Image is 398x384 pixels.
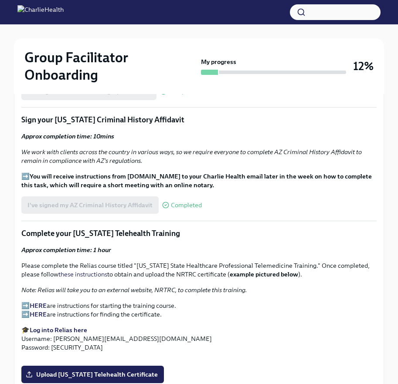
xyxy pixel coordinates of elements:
[353,58,374,74] h3: 12%
[30,302,47,310] a: HERE
[21,228,377,239] p: Complete your [US_STATE] Telehealth Training
[30,310,47,318] a: HERE
[58,270,107,278] a: these instructions
[21,132,114,140] strong: Approx completion time: 10mins
[24,49,197,84] h2: Group Facilitator Onboarding
[21,172,377,189] p: ➡️
[21,261,377,279] p: Please complete the Relias course titled "[US_STATE] State Healthcare Professional Telemedicine T...
[21,115,377,125] p: Sign your [US_STATE] Criminal History Affidavit
[17,5,64,19] img: CharlieHealth
[21,148,362,165] em: We work with clients across the country in various ways, so we require everyone to complete AZ Cr...
[21,326,377,352] p: 🎓 Username: [PERSON_NAME][EMAIL_ADDRESS][DOMAIN_NAME] Password: [SECURITY_DATA]
[21,172,372,189] strong: You will receive instructions from [DOMAIN_NAME] to your Charlie Health email later in the week o...
[21,286,247,294] em: Note: Relias will take you to an external website, NRTRC, to complete this training.
[21,366,164,383] label: Upload [US_STATE] Telehealth Certificate
[21,246,111,254] strong: Approx completion time: 1 hour
[201,57,236,66] strong: My progress
[230,270,298,278] strong: example pictured below
[21,301,377,319] p: ➡️ are instructions for starting the training course. ➡️ are instructions for finding the certifi...
[30,326,87,334] a: Log into Relias here
[169,88,200,95] span: Completed
[171,202,202,209] span: Completed
[27,370,158,379] span: Upload [US_STATE] Telehealth Certificate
